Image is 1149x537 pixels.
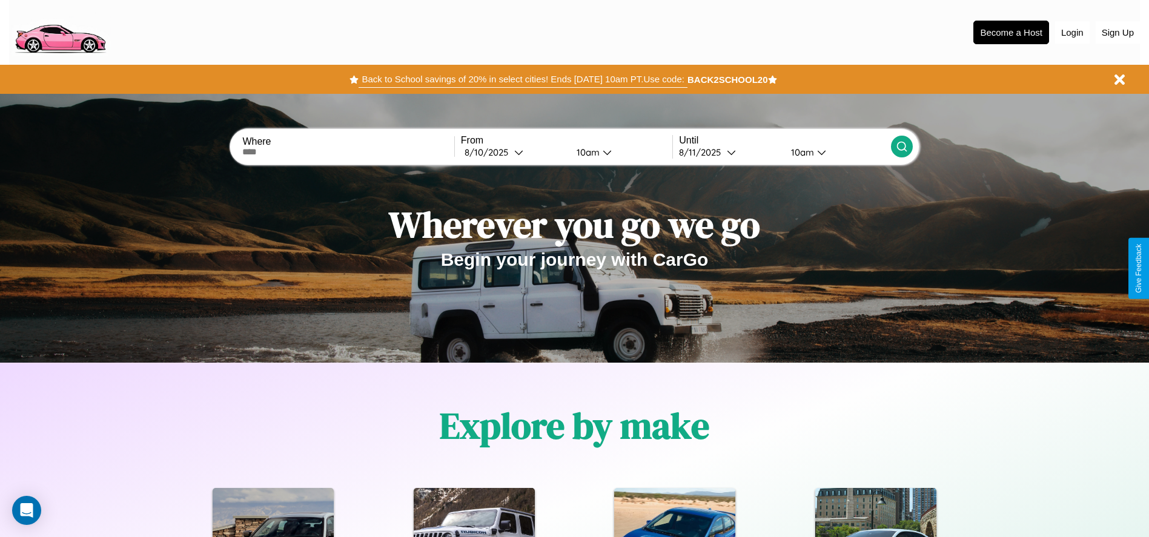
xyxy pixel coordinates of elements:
[785,147,817,158] div: 10am
[1134,244,1143,293] div: Give Feedback
[687,74,768,85] b: BACK2SCHOOL20
[1096,21,1140,44] button: Sign Up
[9,6,111,56] img: logo
[567,146,673,159] button: 10am
[781,146,891,159] button: 10am
[461,146,567,159] button: 8/10/2025
[461,135,672,146] label: From
[571,147,603,158] div: 10am
[973,21,1049,44] button: Become a Host
[465,147,514,158] div: 8 / 10 / 2025
[242,136,454,147] label: Where
[359,71,687,88] button: Back to School savings of 20% in select cities! Ends [DATE] 10am PT.Use code:
[679,135,890,146] label: Until
[12,496,41,525] div: Open Intercom Messenger
[440,401,709,450] h1: Explore by make
[679,147,727,158] div: 8 / 11 / 2025
[1055,21,1090,44] button: Login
